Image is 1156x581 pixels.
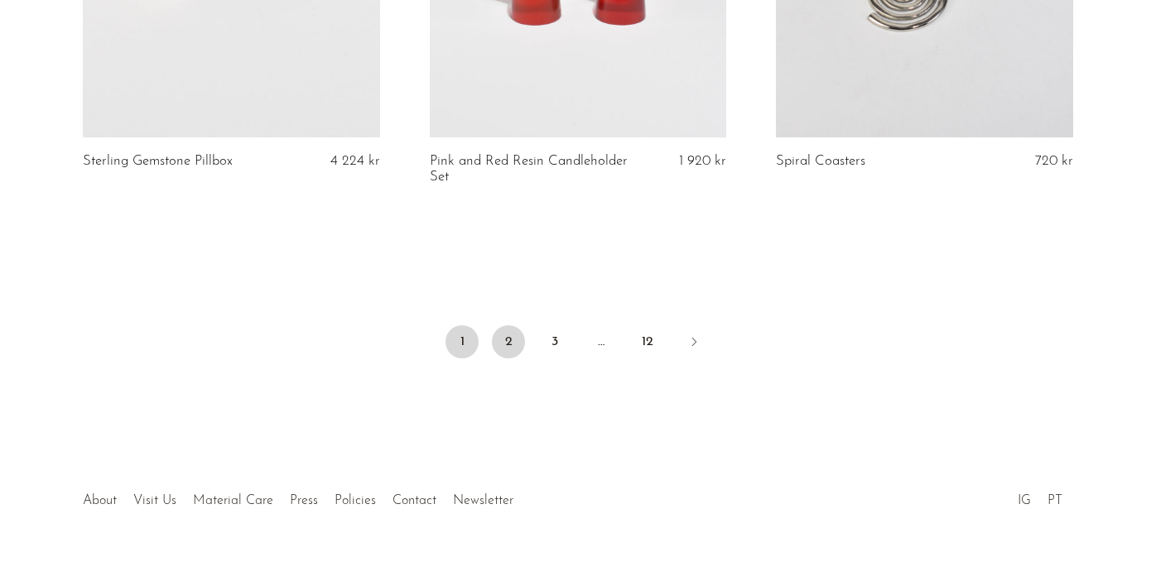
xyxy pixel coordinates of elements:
a: Policies [335,494,376,507]
a: Pink and Red Resin Candleholder Set [430,154,628,185]
span: 1 920 kr [679,154,726,168]
a: Spiral Coasters [776,154,865,169]
ul: Social Medias [1009,481,1071,512]
a: Material Care [193,494,273,507]
span: … [585,325,618,358]
a: 2 [492,325,525,358]
span: 720 kr [1035,154,1073,168]
a: 12 [631,325,664,358]
a: About [83,494,117,507]
a: Contact [393,494,436,507]
ul: Quick links [75,481,522,512]
a: Sterling Gemstone Pillbox [83,154,233,169]
a: Next [677,325,710,362]
a: PT [1048,494,1062,507]
span: 4 224 kr [330,154,380,168]
a: Press [290,494,318,507]
a: IG [1018,494,1031,507]
a: Visit Us [133,494,176,507]
span: 1 [446,325,479,358]
a: 3 [538,325,571,358]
